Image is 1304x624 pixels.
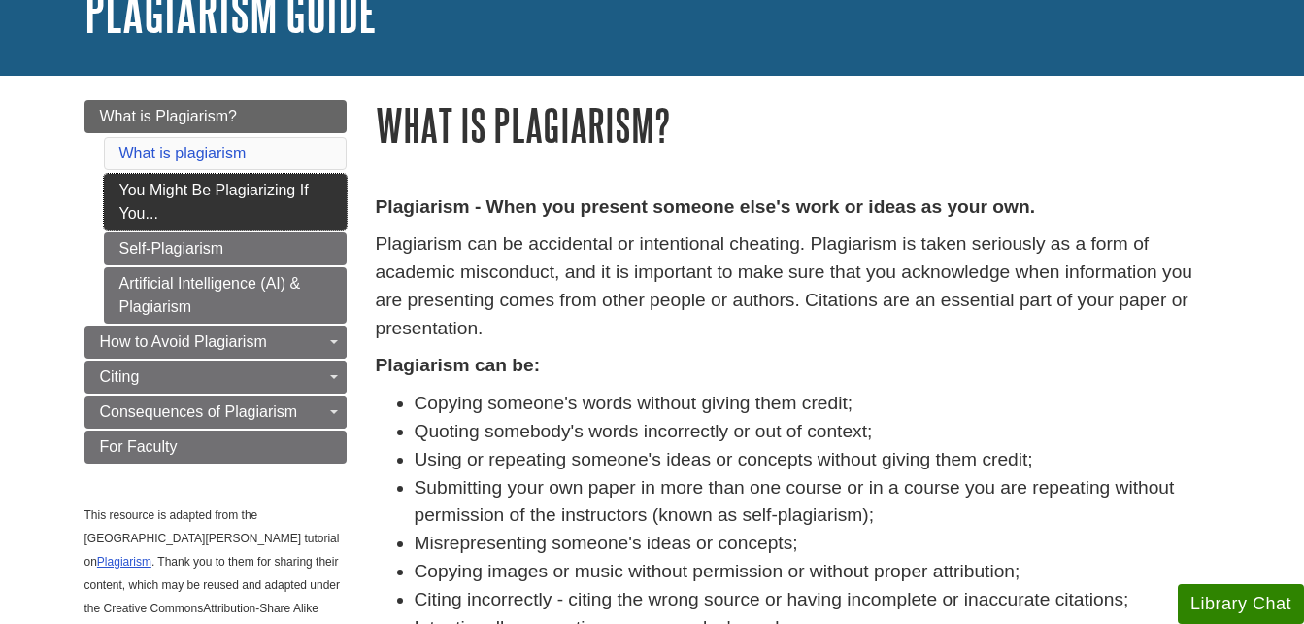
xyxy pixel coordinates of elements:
span: Copying someone's words without giving them credit; [415,393,853,413]
span: Misrepresenting someone's ideas or concepts; [415,533,798,553]
span: Citing incorrectly - citing the wrong source or having incomplete or inaccurate citations; [415,589,1129,609]
span: Copying images or music without permission or without proper attribution; [415,561,1020,581]
span: Plagiarism can be accidental or intentional cheating. Plagiarism is taken seriously as a form of ... [376,233,1193,337]
a: Consequences of Plagiarism [84,396,347,429]
a: What is Plagiarism? [84,100,347,133]
a: How to Avoid Plagiarism [84,326,347,359]
a: Plagiarism [97,555,151,569]
a: What is plagiarism [119,145,247,161]
li: Submitting your own paper in more than one course or in a course you are repeating without permis... [415,474,1220,531]
a: Citing [84,361,347,394]
a: For Faculty [84,431,347,464]
span: Citing [100,368,140,385]
strong: Plagiarism can be: [376,355,541,375]
button: Library Chat [1178,584,1304,624]
a: You Might Be Plagiarizing If You... [104,174,347,230]
span: For Faculty [100,438,178,455]
h1: What is Plagiarism? [376,100,1220,150]
span: What is Plagiarism? [100,108,237,124]
strong: Plagiarism - When you present someone else's work or ideas as your own. [376,196,1036,217]
span: How to Avoid Plagiarism [100,333,267,350]
span: Consequences of Plagiarism [100,403,298,420]
a: Artificial Intelligence (AI) & Plagiarism [104,267,347,324]
span: Quoting somebody's words incorrectly or out of context; [415,421,873,441]
span: Using or repeating someone's ideas or concepts without giving them credit; [415,449,1033,469]
a: Self-Plagiarism [104,232,347,265]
